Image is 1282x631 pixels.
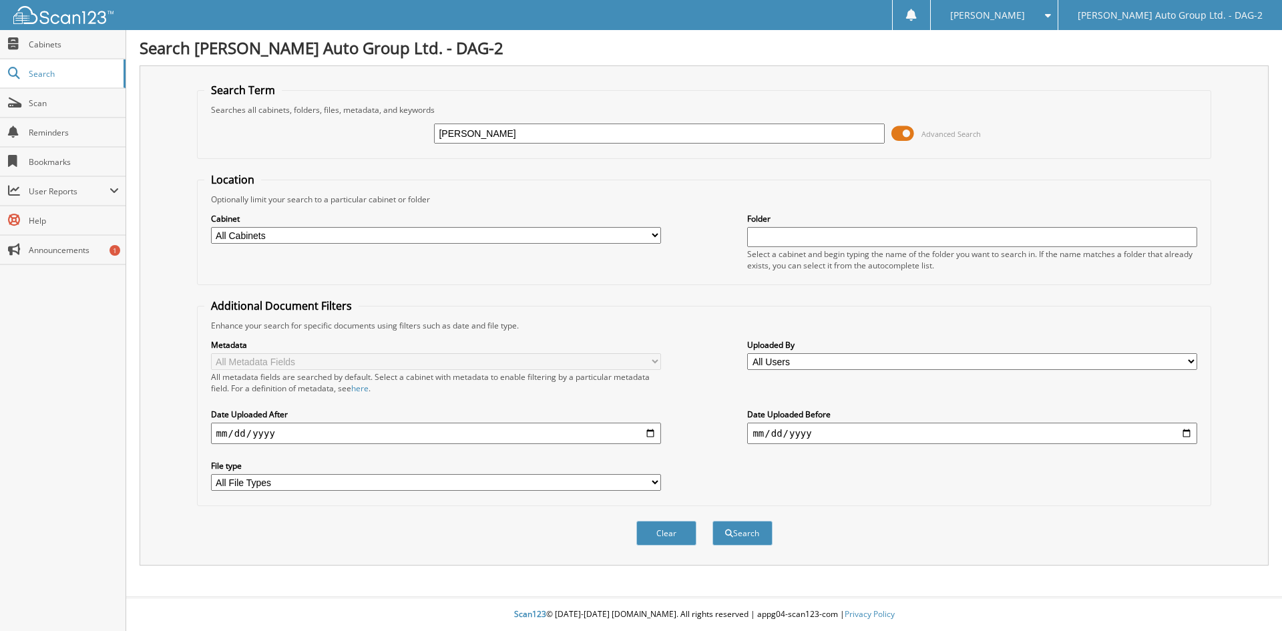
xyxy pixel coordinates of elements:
[140,37,1269,59] h1: Search [PERSON_NAME] Auto Group Ltd. - DAG-2
[747,213,1197,224] label: Folder
[211,423,661,444] input: start
[1078,11,1263,19] span: [PERSON_NAME] Auto Group Ltd. - DAG-2
[204,194,1205,205] div: Optionally limit your search to a particular cabinet or folder
[204,320,1205,331] div: Enhance your search for specific documents using filters such as date and file type.
[747,423,1197,444] input: end
[29,215,119,226] span: Help
[211,213,661,224] label: Cabinet
[747,248,1197,271] div: Select a cabinet and begin typing the name of the folder you want to search in. If the name match...
[110,245,120,256] div: 1
[29,39,119,50] span: Cabinets
[211,460,661,471] label: File type
[211,409,661,420] label: Date Uploaded After
[204,172,261,187] legend: Location
[950,11,1025,19] span: [PERSON_NAME]
[351,383,369,394] a: here
[747,409,1197,420] label: Date Uploaded Before
[13,6,114,24] img: scan123-logo-white.svg
[514,608,546,620] span: Scan123
[211,371,661,394] div: All metadata fields are searched by default. Select a cabinet with metadata to enable filtering b...
[29,186,110,197] span: User Reports
[29,127,119,138] span: Reminders
[126,598,1282,631] div: © [DATE]-[DATE] [DOMAIN_NAME]. All rights reserved | appg04-scan123-com |
[204,104,1205,116] div: Searches all cabinets, folders, files, metadata, and keywords
[845,608,895,620] a: Privacy Policy
[712,521,773,546] button: Search
[29,244,119,256] span: Announcements
[29,97,119,109] span: Scan
[921,129,981,139] span: Advanced Search
[747,339,1197,351] label: Uploaded By
[211,339,661,351] label: Metadata
[1215,567,1282,631] iframe: Chat Widget
[29,156,119,168] span: Bookmarks
[29,68,117,79] span: Search
[204,83,282,97] legend: Search Term
[204,298,359,313] legend: Additional Document Filters
[636,521,696,546] button: Clear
